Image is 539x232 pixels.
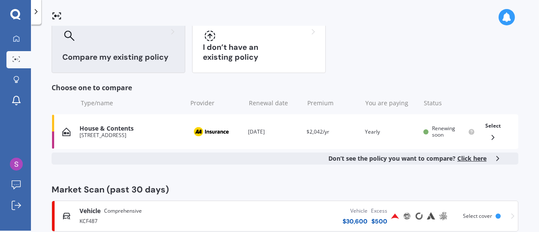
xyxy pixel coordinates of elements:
div: Premium [307,99,359,107]
span: Select cover [463,212,492,220]
span: Vehicle [80,207,101,215]
div: Provider [190,99,242,107]
div: $ 30,600 [343,217,367,226]
div: Excess [371,207,387,215]
div: You are paying [366,99,417,107]
div: Status [424,99,475,107]
span: Renewing soon [432,125,455,138]
div: House & Contents [80,125,183,132]
img: House & Contents [62,128,70,136]
div: Type/name [81,99,184,107]
div: [STREET_ADDRESS] [80,132,183,138]
img: Provident [390,211,400,221]
div: [DATE] [248,128,300,136]
img: AA [190,124,233,140]
div: KCF487 [80,215,226,226]
a: VehicleComprehensiveKCF487Vehicle$30,600Excess$500ProvidentProtectaCoveAutosureAMPSelect cover [52,201,518,232]
span: Click here [457,154,487,162]
img: AGNmyxbxBChfNh11kJNvduAt9-JDDl2SL6MugBHyDMqE=s96-c [10,158,23,171]
img: Protecta [402,211,412,221]
div: Market Scan (past 30 days) [52,185,518,194]
span: $2,042/yr [306,128,329,135]
div: Yearly [365,128,416,136]
div: Vehicle [343,207,367,215]
img: Cove [414,211,424,221]
span: Comprehensive [104,207,142,215]
h3: I don’t have an existing policy [203,43,315,62]
span: Select [485,122,501,129]
h3: Compare my existing policy [62,52,175,62]
img: Autosure [426,211,436,221]
div: Choose one to compare [52,83,518,92]
b: Don’t see the policy you want to compare? [328,154,487,163]
div: $ 500 [371,217,387,226]
div: Renewal date [249,99,300,107]
img: AMP [438,211,448,221]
